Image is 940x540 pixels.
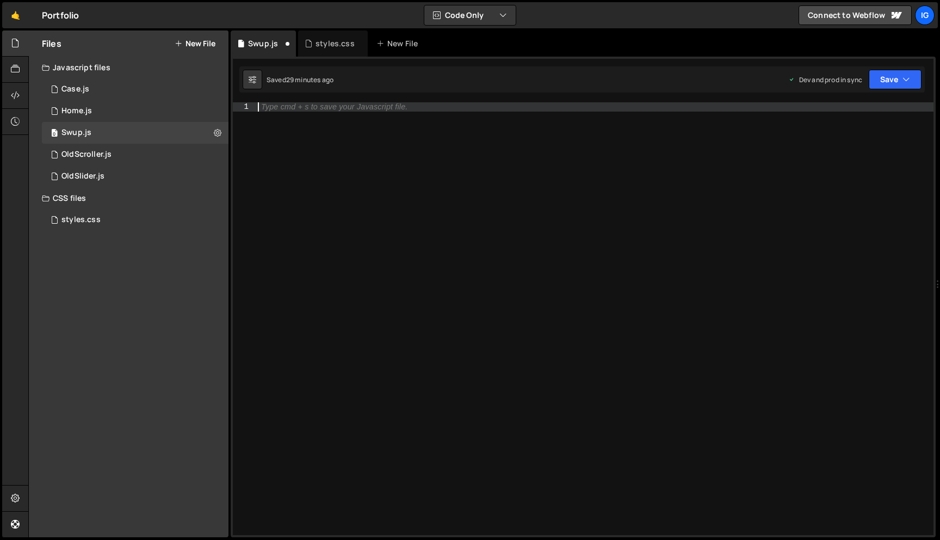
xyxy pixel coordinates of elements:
div: 14577/44646.js [42,144,228,165]
button: Save [869,70,922,89]
div: 14577/44847.js [42,122,228,144]
a: Connect to Webflow [799,5,912,25]
h2: Files [42,38,61,50]
div: Swup.js [61,128,91,138]
div: 1 [233,102,256,112]
div: OldSlider.js [61,171,104,181]
div: Javascript files [29,57,228,78]
span: 0 [51,130,58,138]
div: Dev and prod in sync [788,75,862,84]
div: Type cmd + s to save your Javascript file. [261,103,407,111]
div: CSS files [29,187,228,209]
div: 14577/37696.js [42,78,228,100]
button: New File [175,39,215,48]
div: Swup.js [248,38,278,49]
div: Case.js [61,84,89,94]
div: styles.css [61,215,101,225]
a: Ig [915,5,935,25]
div: Home.js [61,106,92,116]
div: Portfolio [42,9,79,22]
div: 14577/44747.js [42,100,228,122]
div: Saved [267,75,333,84]
div: 14577/44352.css [42,209,228,231]
a: 🤙 [2,2,29,28]
div: 14577/44602.js [42,165,228,187]
div: styles.css [316,38,355,49]
button: Code Only [424,5,516,25]
div: OldScroller.js [61,150,112,159]
div: New File [376,38,422,49]
div: 29 minutes ago [286,75,333,84]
